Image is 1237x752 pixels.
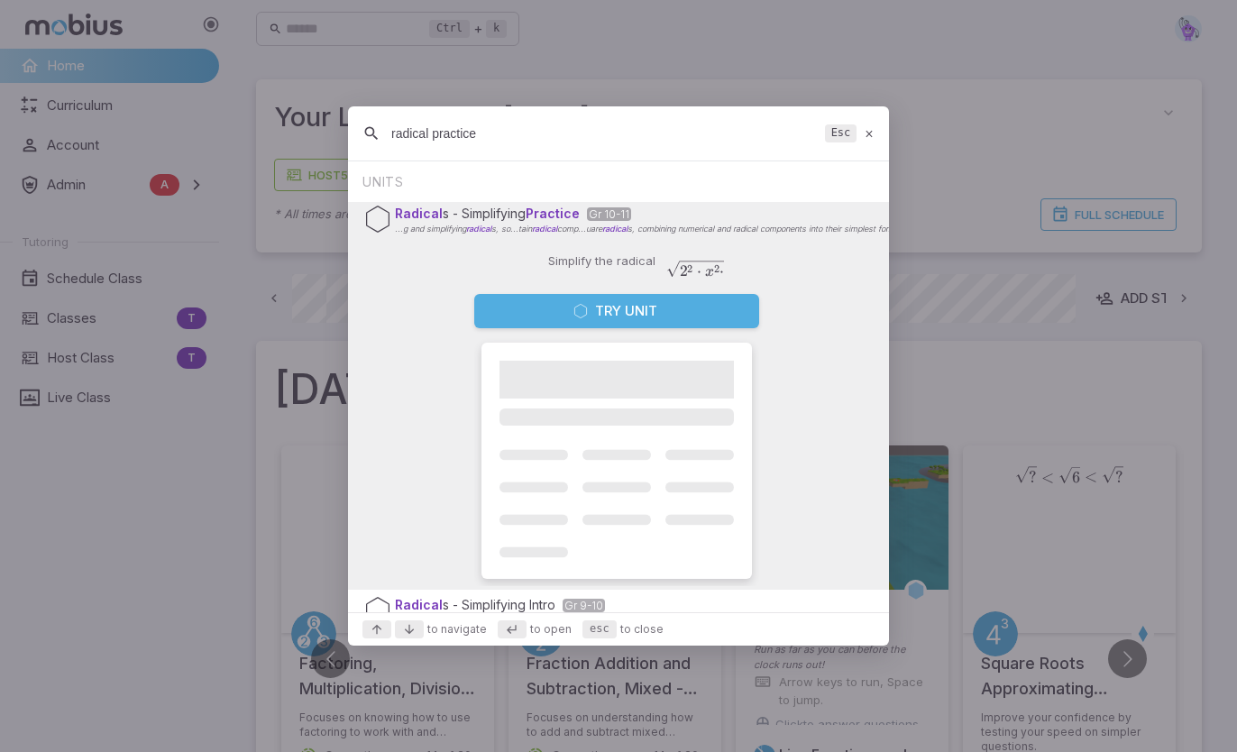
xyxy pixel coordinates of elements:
span: ...g and simplifying [395,224,491,234]
span: s, so...tain [491,224,557,234]
span: s - Simplifying [443,206,580,221]
span: Practice [526,206,580,221]
button: Try Unit [474,294,759,328]
span: Gr 10-11 [587,207,631,221]
kbd: Esc [825,124,856,142]
span: radical [602,224,628,234]
p: Simplify the radical [548,252,655,271]
span: Gr 9-10 [563,599,605,612]
span: to close [620,621,664,637]
div: UNITS [348,162,889,198]
span: Radical [395,597,443,612]
span: to open [530,621,572,637]
kbd: esc [582,620,617,638]
span: radical [532,224,557,234]
span: comp...uare [557,224,628,234]
span: Radical [395,206,443,221]
span: radical [466,224,491,234]
span: to navigate [427,621,487,637]
span: ​ [724,261,726,277]
div: Suggestions [348,162,889,612]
